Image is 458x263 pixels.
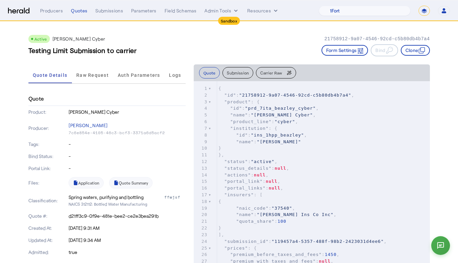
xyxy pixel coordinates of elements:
span: "institution" [230,126,269,131]
span: "active" [251,159,275,164]
span: "[PERSON_NAME]" [257,139,301,144]
div: 15 [194,178,208,185]
div: 12 [194,158,208,165]
span: } [218,146,221,151]
p: Admitted: [28,249,68,256]
span: ], [218,232,224,237]
p: - [69,165,186,172]
span: "product_line" [230,119,272,124]
div: 25 [194,245,208,252]
span: } [218,225,221,230]
span: "21758912-9a07-4546-92cd-c5b80db4b7a4" [239,93,351,98]
span: : , [218,206,295,211]
span: "product" [224,99,251,104]
span: "prd_7ita_beazley_cyber" [245,106,316,111]
div: Field Schemas [165,7,197,14]
p: [PERSON_NAME] Cyber [69,109,186,115]
div: 3 [194,99,208,105]
span: "quota_share" [236,219,275,224]
h4: Quote [28,95,44,103]
div: Producers [40,7,63,14]
img: Herald Logo [8,8,29,14]
div: 14 [194,172,208,178]
span: Logs [169,73,181,77]
span: : , [218,93,354,98]
p: 21758912-9a07-4546-92cd-c5b80db4b7a4 [324,36,430,42]
span: Auth Parameters [118,73,160,77]
span: "37540" [272,206,292,211]
span: : [218,139,301,144]
p: Bind Status: [28,153,68,160]
span: { [218,86,221,91]
div: 6 [194,118,208,125]
span: "status_details" [224,166,272,171]
button: Carrier Raw [256,67,296,78]
div: ffwjsf [164,194,186,201]
div: 4 [194,105,208,112]
span: "portal_link" [224,179,263,184]
span: "name" [230,112,248,117]
span: null [269,186,280,191]
span: null [254,172,266,177]
div: 13 [194,165,208,172]
span: : , [218,119,298,124]
div: Parameters [131,7,157,14]
button: Bind [371,44,398,56]
span: : , [218,252,340,257]
span: : [ [218,192,263,197]
span: { [218,199,221,204]
div: 22 [194,225,208,231]
p: - [69,153,186,160]
span: "actions" [224,172,251,177]
span: "id" [236,133,248,138]
span: : , [218,112,316,117]
p: [DATE] 9:34 AM [69,237,186,244]
span: : , [218,212,337,217]
div: 26 [194,251,208,258]
span: : , [218,106,319,111]
button: internal dropdown menu [204,7,239,14]
p: [PERSON_NAME] Cyber [53,36,105,42]
p: Product: [28,109,68,115]
span: : [218,219,286,224]
p: Portal Link: [28,165,68,172]
div: 18 [194,198,208,205]
span: "insurers" [224,192,254,197]
span: "id" [224,93,236,98]
div: 23 [194,231,208,238]
div: 7 [194,125,208,132]
span: : { [218,99,260,104]
span: "premium_before_taxes_and_fees" [230,252,322,257]
span: "portal_links" [224,186,266,191]
p: d21ff3c9-0f9e-481e-bee2-ce2e3bea291b [69,213,186,219]
span: "status" [224,159,248,164]
p: Producer: [28,125,68,131]
span: "prices" [224,246,248,251]
div: 1 [194,85,208,92]
p: Quote #: [28,213,68,219]
div: 9 [194,139,208,145]
div: Quotes [71,7,87,14]
span: null [266,179,277,184]
div: 17 [194,192,208,198]
p: true [69,249,186,256]
span: "119457a4-5357-488f-98b2-2423031d4ee6" [272,239,384,244]
p: 7c6e854e-4105-46c3-bcf3-3371a6d5acf2 [69,130,186,136]
span: "id" [230,106,242,111]
p: [PERSON_NAME] [69,121,186,130]
span: "[PERSON_NAME] Ins Co Inc" [257,212,334,217]
p: Files: [28,179,68,186]
div: 8 [194,132,208,139]
span: : { [218,246,257,251]
span: : , [218,133,307,138]
span: "submission_id" [224,239,269,244]
span: null [275,166,286,171]
div: 21 [194,218,208,225]
button: Resources dropdown menu [247,7,279,14]
div: 19 [194,205,208,212]
div: 24 [194,238,208,245]
div: 16 [194,185,208,192]
div: Submissions [95,7,123,14]
p: NAICS 312112: Bottled Water Manufacturing [69,201,186,207]
div: 10 [194,145,208,152]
